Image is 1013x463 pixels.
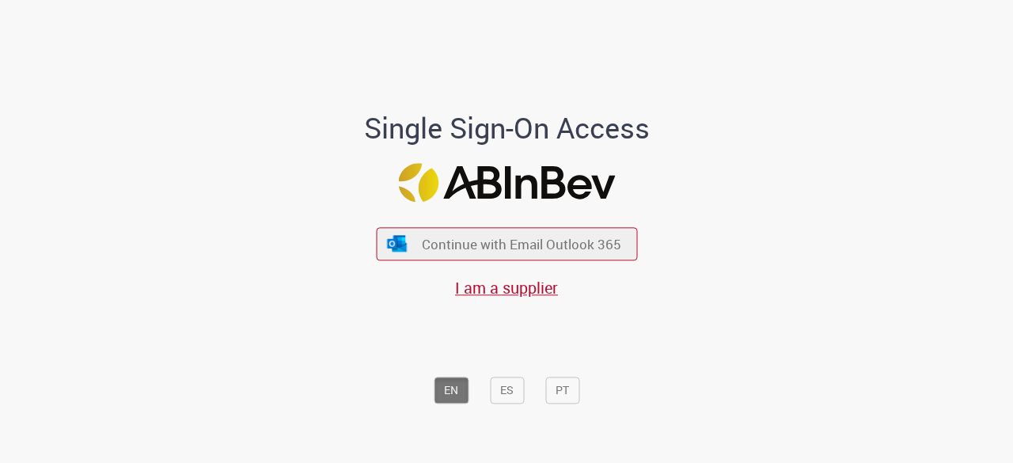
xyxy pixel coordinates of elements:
[376,228,637,260] button: ícone Azure/Microsoft 360 Continue with Email Outlook 365
[545,378,579,404] button: PT
[455,277,558,298] a: I am a supplier
[422,235,621,253] span: Continue with Email Outlook 365
[287,113,727,145] h1: Single Sign-On Access
[490,378,524,404] button: ES
[434,378,469,404] button: EN
[398,163,615,202] img: Logo ABInBev
[386,235,408,252] img: ícone Azure/Microsoft 360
